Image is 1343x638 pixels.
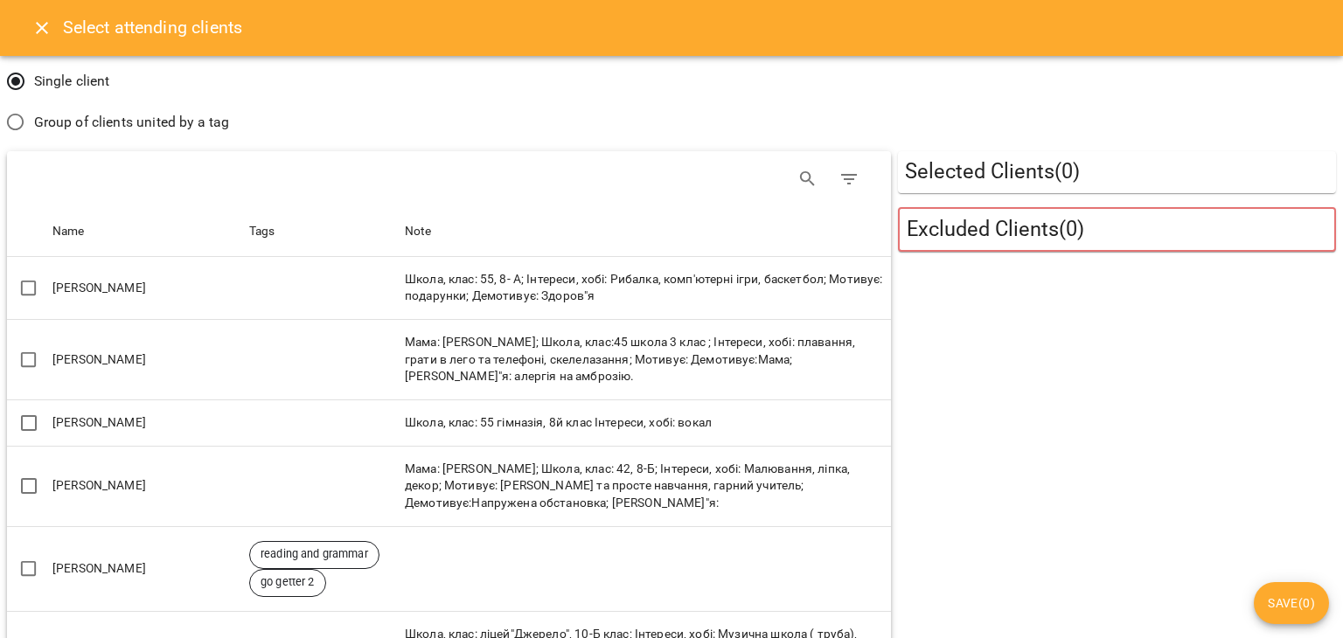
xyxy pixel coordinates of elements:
span: reading and grammar [250,546,379,562]
td: [PERSON_NAME] [49,257,246,320]
div: Note [405,221,432,242]
button: Search [787,158,829,200]
span: Single client [34,71,110,92]
span: Note [405,221,887,242]
td: Школа, клас: 55 гімназія, 8й клас Інтереси, хобі: вокал [401,399,891,446]
span: Tags [249,221,398,242]
span: Name [52,221,242,242]
button: Close [21,7,63,49]
td: [PERSON_NAME] [49,526,246,611]
td: Мама: [PERSON_NAME]; Школа, клас:45 школа 3 клас ; Інтереси, хобі: плавання, грати в лего та теле... [401,320,891,400]
span: Group of clients united by a tag [34,112,230,133]
td: Мама: [PERSON_NAME]; Школа, клас: 42, 8-Б; Інтереси, хобі: Малювання, ліпка, декор; Мотивує: [PER... [401,446,891,526]
td: [PERSON_NAME] [49,446,246,526]
td: [PERSON_NAME] [49,320,246,400]
button: Filter [828,158,870,200]
span: go getter 2 [250,574,325,590]
div: Tags [249,221,275,242]
h5: Selected Clients ( 0 ) [905,158,1329,185]
h5: Excluded Clients ( 0 ) [907,216,1327,243]
div: Sort [405,221,432,242]
button: Save(0) [1254,582,1329,624]
td: [PERSON_NAME] [49,399,246,446]
div: Table Toolbar [7,151,891,207]
h6: Select attending clients [63,14,243,41]
span: Save ( 0 ) [1268,593,1315,614]
div: Name [52,221,85,242]
div: Sort [52,221,85,242]
td: Школа, клас: 55, 8- А; Інтереси, хобі: Рибалка, комп'ютерні ігри, баскетбол; Мотивує: подарунки; ... [401,257,891,320]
